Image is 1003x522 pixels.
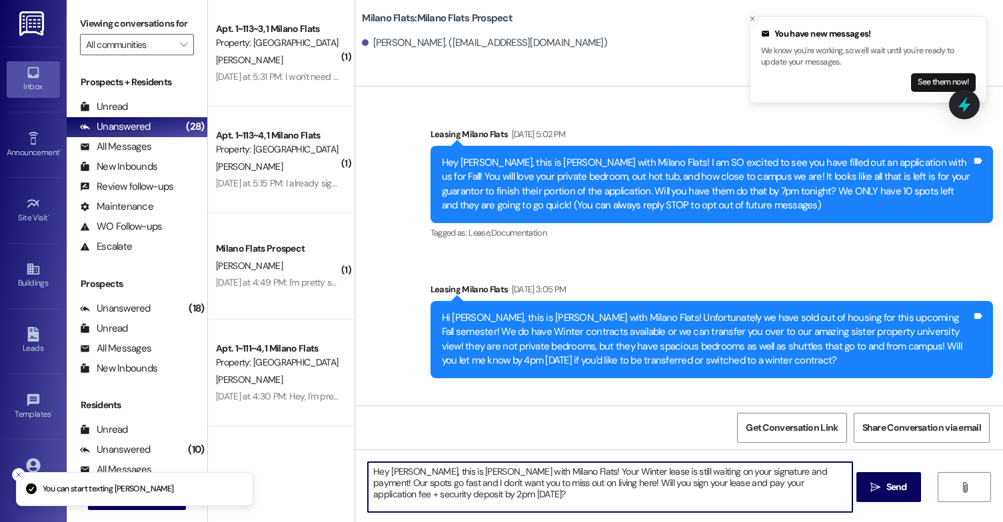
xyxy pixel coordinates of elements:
div: You have new messages! [761,27,976,41]
a: Account [7,454,60,490]
i:  [180,39,187,50]
span: [PERSON_NAME] [216,260,283,272]
div: [PERSON_NAME]. ([EMAIL_ADDRESS][DOMAIN_NAME]) [362,36,607,50]
span: • [51,407,53,417]
i:  [870,482,880,493]
div: Apt. 1~113~3, 1 Milano Flats [216,22,339,36]
div: Unread [80,322,128,336]
div: Leasing Milano Flats [431,282,993,301]
div: All Messages [80,342,151,356]
div: Unread [80,423,128,437]
a: Inbox [7,61,60,97]
div: (28) [183,117,207,137]
div: Prospects [67,277,207,291]
div: Tagged as: [431,223,993,242]
div: Apt. 1~113~4, 1 Milano Flats [216,129,339,142]
span: Lease , [469,227,491,238]
div: WO Follow-ups [80,220,162,234]
b: Milano Flats: Milano Flats Prospect [362,11,512,25]
a: Site Visit • [7,192,60,228]
a: Buildings [7,258,60,294]
div: Hey [PERSON_NAME], this is [PERSON_NAME] with Milano Flats! I am SO excited to see you have fille... [442,156,972,213]
div: New Inbounds [80,362,157,376]
input: All communities [86,34,173,55]
div: [DATE] at 5:15 PM: I already signed a contract for both semesters so I should have a lease for wi... [216,177,602,189]
div: (18) [185,298,207,319]
button: See them now! [911,73,976,92]
span: Send [886,480,907,494]
div: Property: [GEOGRAPHIC_DATA] Flats [216,36,339,50]
div: Leasing Milano Flats [431,127,993,146]
div: [DATE] at 4:30 PM: Hey, I'm pretty sure I had the 2 semester lease? On my bill I nd it shows rent... [216,390,873,402]
span: [PERSON_NAME] [216,374,283,386]
div: All Messages [80,140,151,154]
div: Review follow-ups [80,180,173,194]
div: Unread [80,100,128,114]
p: You can start texting [PERSON_NAME] [43,483,174,495]
button: Get Conversation Link [737,413,846,443]
div: Unanswered [80,443,151,457]
div: (10) [185,439,207,460]
p: We know you're working, so we'll wait until you're ready to update your messages. [761,45,976,69]
span: [PERSON_NAME] [216,54,283,66]
div: Hi [PERSON_NAME], this is [PERSON_NAME] with Milano Flats! Unfortunately we have sold out of hous... [442,311,972,368]
a: Leads [7,323,60,359]
div: New Inbounds [80,160,157,174]
button: Close toast [12,468,25,481]
button: Share Conversation via email [854,413,990,443]
div: [DATE] 3:05 PM [508,282,566,296]
div: Milano Flats Prospect [216,242,339,256]
span: [PERSON_NAME] [216,160,283,172]
label: Viewing conversations for [80,13,194,34]
a: Templates • [7,389,60,425]
span: Documentation [491,227,547,238]
div: [DATE] at 5:31 PM: I won't need a renewal for winter, thanks for checking! [216,71,491,83]
button: Send [856,472,921,502]
span: • [48,211,50,220]
div: Escalate [80,240,132,254]
span: Share Conversation via email [862,421,981,435]
div: [DATE] at 4:49 PM: I'm pretty sure I have a two semester lease already, it says that my occupancy... [216,276,836,288]
button: Close toast [746,12,759,25]
div: Apt. 1~111~4, 1 Milano Flats [216,342,339,356]
div: Unanswered [80,302,151,316]
div: Property: [GEOGRAPHIC_DATA] Flats [216,142,339,156]
div: Maintenance [80,200,153,214]
div: Unanswered [80,120,151,134]
div: [DATE] 5:02 PM [508,127,566,141]
img: ResiDesk Logo [19,11,47,36]
div: Prospects + Residents [67,75,207,89]
span: Get Conversation Link [746,421,838,435]
textarea: Hey [PERSON_NAME], this is [PERSON_NAME] with Milano Flats! Your Winter lease is still waiting on... [368,462,852,512]
i:  [960,482,970,493]
span: • [59,146,61,155]
div: Property: [GEOGRAPHIC_DATA] Flats [216,356,339,370]
div: Residents [67,398,207,412]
